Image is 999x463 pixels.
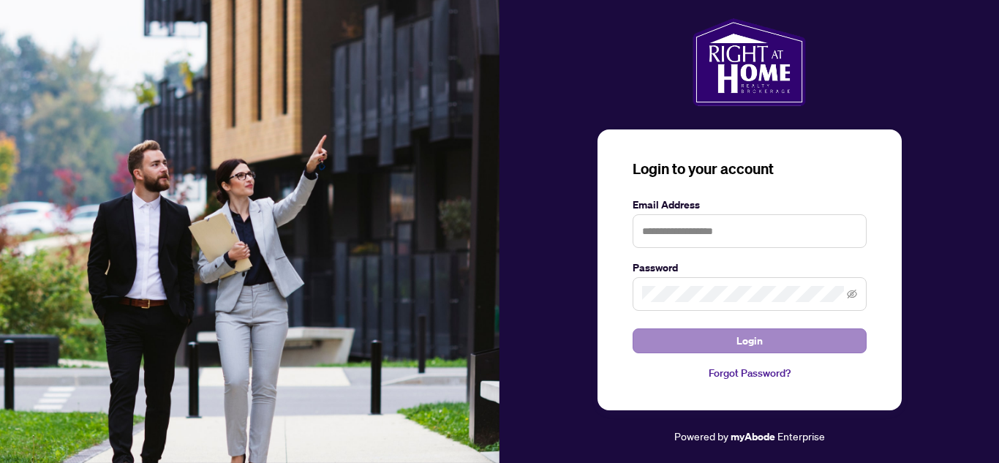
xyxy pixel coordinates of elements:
[674,429,728,443] span: Powered by
[736,329,763,353] span: Login
[633,159,867,179] h3: Login to your account
[633,328,867,353] button: Login
[633,365,867,381] a: Forgot Password?
[777,429,825,443] span: Enterprise
[731,429,775,445] a: myAbode
[847,289,857,299] span: eye-invisible
[633,260,867,276] label: Password
[633,197,867,213] label: Email Address
[693,18,806,106] img: ma-logo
